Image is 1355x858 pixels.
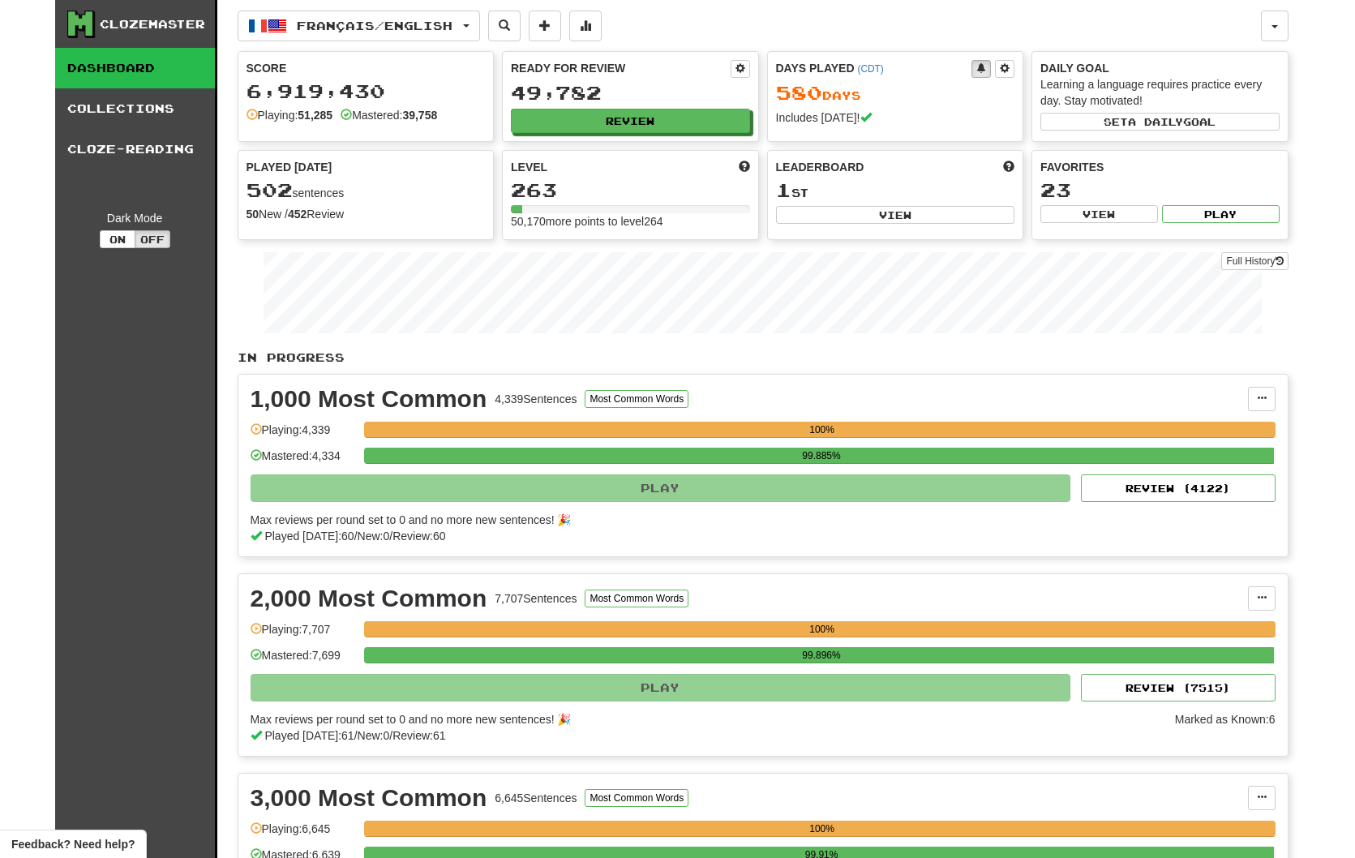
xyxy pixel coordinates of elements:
div: Mastered: 4,334 [251,448,356,474]
div: 100% [369,621,1276,637]
button: Add sentence to collection [529,11,561,41]
span: Played [DATE]: 61 [264,729,354,742]
span: / [389,530,392,543]
div: Daily Goal [1040,60,1280,76]
span: Score more points to level up [739,159,750,175]
div: Mastered: 7,699 [251,647,356,674]
div: Clozemaster [100,16,205,32]
div: Playing: 6,645 [251,821,356,847]
div: Dark Mode [67,210,203,226]
button: Most Common Words [585,590,688,607]
button: On [100,230,135,248]
span: Level [511,159,547,175]
div: Max reviews per round set to 0 and no more new sentences! 🎉 [251,512,1266,528]
span: 1 [776,178,791,201]
div: Playing: 4,339 [251,422,356,448]
button: Play [1162,205,1280,223]
div: Score [247,60,486,76]
div: 1,000 Most Common [251,387,487,411]
div: st [776,180,1015,201]
div: 100% [369,821,1276,837]
button: Most Common Words [585,789,688,807]
div: 100% [369,422,1276,438]
span: Review: 60 [392,530,445,543]
span: a daily [1128,116,1183,127]
span: 580 [776,81,822,104]
div: 50,170 more points to level 264 [511,213,750,230]
div: sentences [247,180,486,201]
div: 99.885% [369,448,1274,464]
span: / [389,729,392,742]
div: 23 [1040,180,1280,200]
button: More stats [569,11,602,41]
div: 6,919,430 [247,81,486,101]
span: Français / English [297,19,452,32]
div: Days Played [776,60,972,76]
button: Search sentences [488,11,521,41]
strong: 39,758 [402,109,437,122]
div: Marked as Known: 6 [1175,711,1276,744]
div: Max reviews per round set to 0 and no more new sentences! 🎉 [251,711,1165,727]
span: 502 [247,178,293,201]
a: Collections [55,88,215,129]
button: Play [251,474,1071,502]
p: In Progress [238,350,1289,366]
div: Favorites [1040,159,1280,175]
div: Includes [DATE]! [776,109,1015,126]
div: Playing: [247,107,333,123]
button: Play [251,674,1071,701]
a: (CDT) [857,63,883,75]
div: 2,000 Most Common [251,586,487,611]
button: View [776,206,1015,224]
button: Review (7515) [1081,674,1276,701]
div: 49,782 [511,83,750,103]
div: 99.896% [369,647,1275,663]
strong: 50 [247,208,259,221]
span: This week in points, UTC [1003,159,1014,175]
button: Review [511,109,750,133]
div: 6,645 Sentences [495,790,577,806]
div: 4,339 Sentences [495,391,577,407]
div: Mastered: [341,107,437,123]
a: Dashboard [55,48,215,88]
div: Playing: 7,707 [251,621,356,648]
span: / [354,729,358,742]
span: Open feedback widget [11,836,135,852]
div: 263 [511,180,750,200]
button: Most Common Words [585,390,688,408]
span: New: 0 [358,729,390,742]
div: Ready for Review [511,60,731,76]
button: Review (4122) [1081,474,1276,502]
div: Learning a language requires practice every day. Stay motivated! [1040,76,1280,109]
a: Full History [1221,252,1288,270]
div: 3,000 Most Common [251,786,487,810]
span: New: 0 [358,530,390,543]
strong: 51,285 [298,109,332,122]
span: / [354,530,358,543]
span: Played [DATE] [247,159,332,175]
div: New / Review [247,206,486,222]
span: Leaderboard [776,159,864,175]
div: Day s [776,83,1015,104]
div: 7,707 Sentences [495,590,577,607]
strong: 452 [288,208,307,221]
button: View [1040,205,1158,223]
a: Cloze-Reading [55,129,215,169]
button: Seta dailygoal [1040,113,1280,131]
button: Français/English [238,11,480,41]
button: Off [135,230,170,248]
span: Played [DATE]: 60 [264,530,354,543]
span: Review: 61 [392,729,445,742]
